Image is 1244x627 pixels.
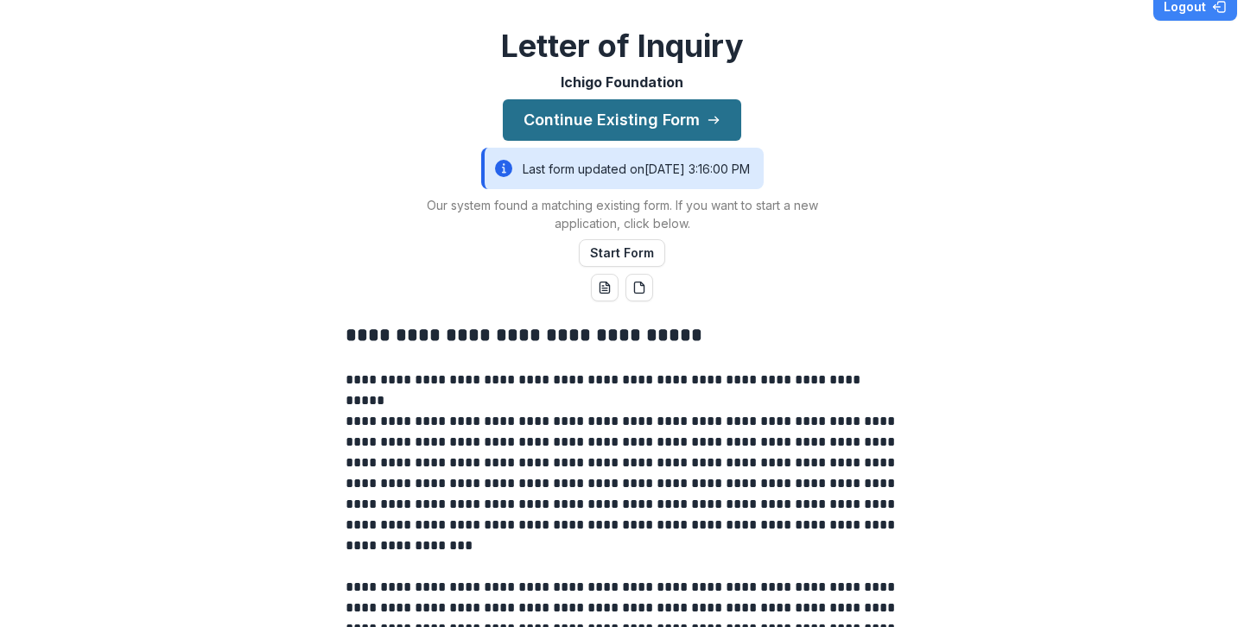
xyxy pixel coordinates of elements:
p: Ichigo Foundation [561,72,683,92]
button: pdf-download [625,274,653,301]
h2: Letter of Inquiry [501,28,744,65]
button: Continue Existing Form [503,99,741,141]
button: word-download [591,274,619,301]
button: Start Form [579,239,665,267]
div: Last form updated on [DATE] 3:16:00 PM [481,148,764,189]
p: Our system found a matching existing form. If you want to start a new application, click below. [406,196,838,232]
